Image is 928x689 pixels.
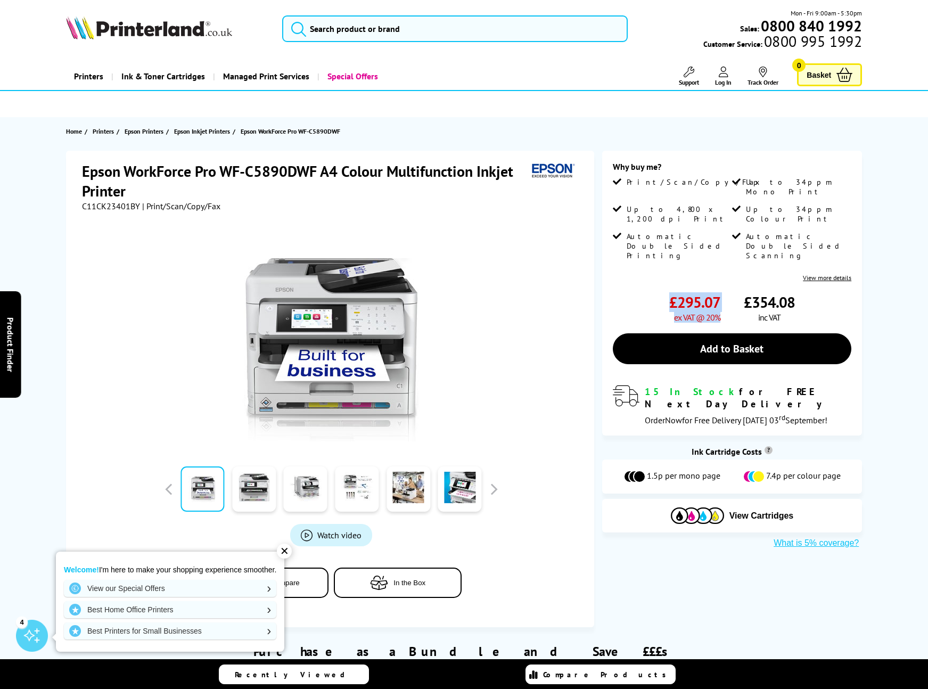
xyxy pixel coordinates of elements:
a: Add to Basket [613,333,852,364]
a: Best Home Office Printers [64,601,276,618]
div: 4 [16,616,28,628]
input: Search product or brand [282,15,628,42]
span: Up to 34ppm Mono Print [746,177,849,196]
a: Log In [715,67,732,86]
span: ex VAT @ 20% [674,312,720,323]
span: Print/Scan/Copy/Fax [627,177,763,187]
a: Printers [66,63,111,90]
div: Ink Cartridge Costs [602,446,863,457]
div: for FREE Next Day Delivery [645,385,852,410]
img: Epson [528,161,577,181]
span: Now [665,415,682,425]
a: Track Order [748,67,778,86]
img: Printerland Logo [66,16,232,39]
span: Support [679,78,699,86]
span: In the Box [393,579,425,587]
span: Product Finder [5,317,16,372]
span: Ink & Toner Cartridges [121,63,205,90]
span: Customer Service: [703,36,862,49]
button: View Cartridges [610,507,855,524]
a: Recently Viewed [219,665,369,684]
button: What is 5% coverage? [770,538,862,548]
span: Recently Viewed [235,670,356,679]
a: Ink & Toner Cartridges [111,63,213,90]
span: Home [66,126,82,137]
span: Log In [715,78,732,86]
a: Basket 0 [797,63,862,86]
span: View Cartridges [729,511,794,521]
span: Watch video [317,530,362,540]
span: Automatic Double Sided Printing [627,232,730,260]
span: | Print/Scan/Copy/Fax [142,201,220,211]
a: Product_All_Videos [290,524,372,546]
span: £295.07 [669,292,720,312]
a: Support [679,67,699,86]
span: Compare Products [543,670,672,679]
span: £354.08 [744,292,795,312]
a: Best Printers for Small Businesses [64,622,276,639]
strong: Welcome! [64,565,99,574]
span: Epson WorkForce Pro WF-C5890DWF [241,127,340,135]
a: Special Offers [317,63,386,90]
span: Up to 34ppm Colour Print [746,204,849,224]
span: 0800 995 1992 [762,36,862,46]
b: 0800 840 1992 [761,16,862,36]
span: C11CK23401BY [82,201,140,211]
a: Home [66,126,85,137]
a: Managed Print Services [213,63,317,90]
span: Mon - Fri 9:00am - 5:30pm [791,8,862,18]
a: 0800 840 1992 [759,21,862,31]
div: Why buy me? [613,161,852,177]
span: 1.5p per mono page [647,470,720,483]
img: Cartridges [671,507,724,524]
a: Epson Inkjet Printers [174,126,233,137]
a: Compare Products [525,665,676,684]
span: Epson Inkjet Printers [174,126,230,137]
h1: Epson WorkForce Pro WF-C5890DWF A4 Colour Multifunction Inkjet Printer [82,161,528,201]
p: I'm here to make your shopping experience smoother. [64,565,276,575]
span: Automatic Double Sided Scanning [746,232,849,260]
div: ✕ [277,544,292,559]
a: Printerland Logo [66,16,269,42]
a: Epson Printers [125,126,166,137]
div: Purchase as a Bundle and Save £££s [66,627,862,678]
div: modal_delivery [613,385,852,425]
span: Printers [93,126,114,137]
sup: rd [779,413,785,422]
a: View our Special Offers [64,580,276,597]
span: Epson Printers [125,126,163,137]
span: 15 In Stock [645,385,739,398]
span: Order for Free Delivery [DATE] 03 September! [645,415,827,425]
span: inc VAT [758,312,781,323]
span: Sales: [740,23,759,34]
a: Printers [93,126,117,137]
sup: Cost per page [765,446,773,454]
img: Epson WorkForce Pro WF-C5890DWF [227,233,436,441]
span: 7.4p per colour page [766,470,841,483]
span: Basket [807,68,831,82]
a: View more details [803,274,851,282]
button: In the Box [334,568,462,598]
span: Up to 4,800 x 1,200 dpi Print [627,204,730,224]
span: 0 [792,59,806,72]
